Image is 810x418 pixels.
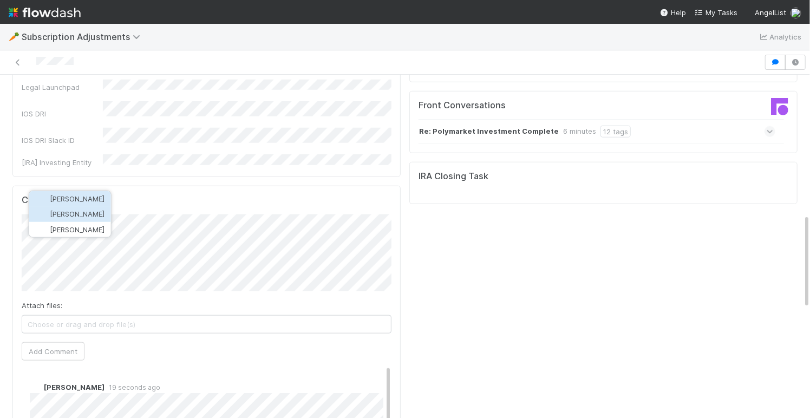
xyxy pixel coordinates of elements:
[419,171,488,182] h5: IRA Closing Task
[419,100,596,111] h5: Front Conversations
[104,383,160,391] span: 19 seconds ago
[695,8,737,17] span: My Tasks
[22,108,103,119] div: IOS DRI
[44,383,104,391] span: [PERSON_NAME]
[36,224,47,235] img: avatar_768cd48b-9260-4103-b3ef-328172ae0546.png
[695,7,737,18] a: My Tasks
[36,209,47,220] img: avatar_04f2f553-352a-453f-b9fb-c6074dc60769.png
[759,30,801,43] a: Analytics
[771,98,788,115] img: front-logo-b4b721b83371efbadf0a.svg
[9,32,19,41] span: 🥕
[22,157,103,168] div: [IRA] Investing Entity
[22,195,391,206] h5: Comments
[29,222,111,237] button: [PERSON_NAME]
[22,135,103,146] div: IOS DRI Slack ID
[29,191,111,206] button: [PERSON_NAME]
[29,206,111,221] button: [PERSON_NAME]
[50,210,104,218] span: [PERSON_NAME]
[791,8,801,18] img: avatar_5d51780c-77ad-4a9d-a6ed-b88b2c284079.png
[50,225,104,234] span: [PERSON_NAME]
[22,82,103,93] div: Legal Launchpad
[419,126,559,138] strong: Re: Polymarket Investment Complete
[30,382,41,393] img: avatar_04f2f553-352a-453f-b9fb-c6074dc60769.png
[22,316,391,333] span: Choose or drag and drop file(s)
[660,7,686,18] div: Help
[600,126,631,138] div: 12 tags
[755,8,786,17] span: AngelList
[22,300,62,311] label: Attach files:
[563,126,596,138] div: 6 minutes
[22,31,146,42] span: Subscription Adjustments
[9,3,81,22] img: logo-inverted-e16ddd16eac7371096b0.svg
[22,342,84,361] button: Add Comment
[50,194,104,203] span: [PERSON_NAME]
[36,193,47,204] img: avatar_6daca87a-2c2e-4848-8ddb-62067031c24f.png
